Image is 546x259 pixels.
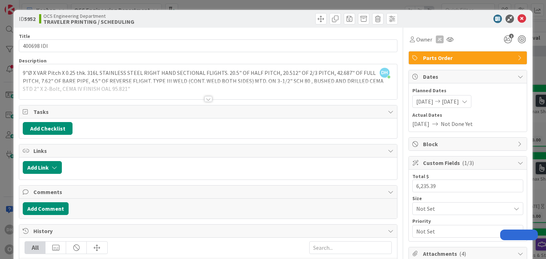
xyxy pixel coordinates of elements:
div: All [25,242,45,254]
span: ( 4 ) [459,250,466,257]
span: DH [380,68,390,78]
span: Links [33,147,384,155]
span: Planned Dates [412,87,523,94]
span: Not Set [416,226,507,236]
b: 5952 [24,15,36,22]
input: Search... [309,241,392,254]
button: Add Link [23,161,62,174]
span: [DATE] [442,97,459,106]
span: History [33,227,384,235]
span: Dates [423,72,514,81]
b: TRAVELER PRINTING / SCHEDULING [43,19,134,24]
button: Add Checklist [23,122,73,135]
span: [DATE] [416,97,433,106]
span: ID [19,15,36,23]
span: ( 1/3 ) [462,159,474,166]
p: 9"Ø X VAR Pitch X 0.25 thk. 316L STAINLESS STEEL RIGHT HAND SECTIONAL FLIGHTS. 20.5" OF HALF PITC... [23,69,393,93]
span: 1 [509,34,514,38]
div: Size [412,196,523,201]
label: Title [19,33,30,39]
span: Not Set [416,204,507,214]
label: Total $ [412,173,429,180]
span: Attachments [423,249,514,258]
span: OCS Engineering Department [43,13,134,19]
span: Not Done Yet [441,120,473,128]
span: Custom Fields [423,159,514,167]
input: type card name here... [19,39,397,52]
span: [DATE] [412,120,429,128]
span: Description [19,57,47,64]
span: Parts Order [423,54,514,62]
span: Owner [416,35,432,44]
span: Tasks [33,108,384,116]
span: Comments [33,188,384,196]
button: Add Comment [23,202,69,215]
div: Priority [412,219,523,224]
span: Block [423,140,514,148]
span: Actual Dates [412,111,523,119]
div: JC [436,35,444,43]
